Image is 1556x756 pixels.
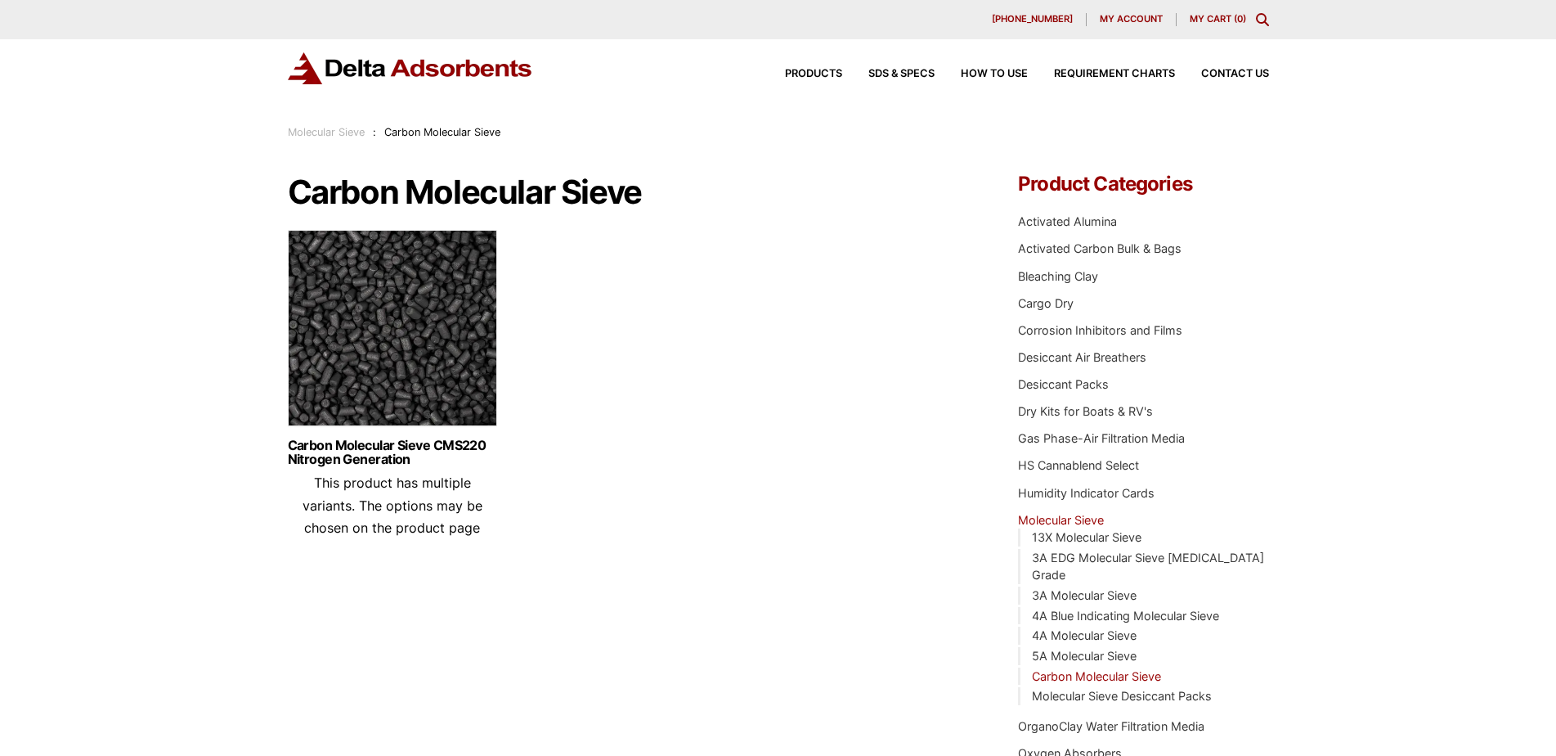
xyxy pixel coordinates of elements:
a: Carbon Molecular Sieve CMS220 Nitrogen Generation [288,439,497,466]
span: This product has multiple variants. The options may be chosen on the product page [303,475,482,535]
a: 4A Blue Indicating Molecular Sieve [1032,609,1219,623]
div: Toggle Modal Content [1256,13,1269,26]
h4: Product Categories [1018,174,1268,194]
a: Molecular Sieve [1018,513,1104,527]
span: Contact Us [1201,69,1269,79]
a: How to Use [935,69,1028,79]
a: Bleaching Clay [1018,269,1098,283]
span: Products [785,69,842,79]
a: Cargo Dry [1018,296,1074,310]
a: Molecular Sieve Desiccant Packs [1032,689,1212,703]
a: Carbon Molecular Sieve [1032,669,1161,683]
a: SDS & SPECS [842,69,935,79]
a: Desiccant Packs [1018,377,1109,391]
a: My Cart (0) [1190,13,1246,25]
a: My account [1087,13,1177,26]
a: Molecular Sieve [288,126,365,138]
a: Requirement Charts [1028,69,1175,79]
a: Corrosion Inhibitors and Films [1018,323,1182,337]
span: [PHONE_NUMBER] [992,15,1073,24]
a: 3A Molecular Sieve [1032,588,1137,602]
span: SDS & SPECS [868,69,935,79]
a: 3A EDG Molecular Sieve [MEDICAL_DATA] Grade [1032,551,1264,583]
a: [PHONE_NUMBER] [979,13,1087,26]
a: Desiccant Air Breathers [1018,350,1146,364]
span: My account [1100,15,1163,24]
a: Products [759,69,842,79]
a: Activated Carbon Bulk & Bags [1018,241,1182,255]
img: Carbon Molecular Sieve [288,230,497,434]
h1: Carbon Molecular Sieve [288,174,970,210]
a: Contact Us [1175,69,1269,79]
span: Requirement Charts [1054,69,1175,79]
a: 13X Molecular Sieve [1032,530,1141,544]
a: 5A Molecular Sieve [1032,649,1137,663]
a: 4A Molecular Sieve [1032,628,1137,642]
span: 0 [1237,13,1243,25]
a: Activated Alumina [1018,214,1117,228]
a: Humidity Indicator Cards [1018,486,1155,500]
span: How to Use [961,69,1028,79]
a: Gas Phase-Air Filtration Media [1018,431,1185,445]
a: HS Cannablend Select [1018,458,1139,472]
img: Delta Adsorbents [288,52,533,84]
span: Carbon Molecular Sieve [384,126,500,138]
a: Dry Kits for Boats & RV's [1018,404,1153,418]
span: : [373,126,376,138]
a: OrganoClay Water Filtration Media [1018,719,1204,733]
